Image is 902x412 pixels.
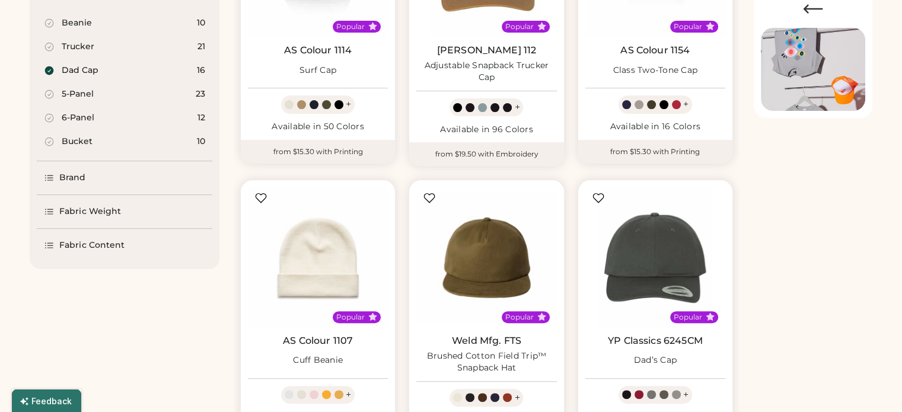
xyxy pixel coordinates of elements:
[416,187,556,327] img: Weld Mfg. FTS Brushed Cotton Field Trip™ Snapback Hat
[197,17,205,29] div: 10
[706,22,715,31] button: Popular Style
[437,44,537,56] a: [PERSON_NAME] 112
[336,312,365,322] div: Popular
[241,140,395,164] div: from $15.30 with Printing
[59,172,86,184] div: Brand
[683,98,689,111] div: +
[336,22,365,31] div: Popular
[585,187,725,327] img: YP Classics 6245CM Dad’s Cap
[514,391,519,404] div: +
[416,60,556,84] div: Adjustable Snapback Trucker Cap
[620,44,690,56] a: AS Colour 1154
[761,28,865,111] img: Image of Lisa Congdon Eye Print on T-Shirt and Hat
[505,312,534,322] div: Popular
[613,65,698,76] div: Class Two-Tone Cap
[284,44,352,56] a: AS Colour 1114
[197,41,205,53] div: 21
[634,354,677,366] div: Dad’s Cap
[505,22,534,31] div: Popular
[248,121,388,133] div: Available in 50 Colors
[537,312,546,321] button: Popular Style
[62,88,94,100] div: 5-Panel
[197,65,205,76] div: 16
[674,22,702,31] div: Popular
[514,101,519,114] div: +
[62,112,94,124] div: 6-Panel
[409,142,563,166] div: from $19.50 with Embroidery
[62,17,92,29] div: Beanie
[368,22,377,31] button: Popular Style
[683,388,689,401] div: +
[62,41,94,53] div: Trucker
[59,239,125,251] div: Fabric Content
[299,65,336,76] div: Surf Cap
[196,88,205,100] div: 23
[416,124,556,136] div: Available in 96 Colors
[346,98,351,111] div: +
[537,22,546,31] button: Popular Style
[674,312,702,322] div: Popular
[706,312,715,321] button: Popular Style
[197,136,205,148] div: 10
[368,312,377,321] button: Popular Style
[62,65,98,76] div: Dad Cap
[585,121,725,133] div: Available in 16 Colors
[452,335,521,347] a: Weld Mfg. FTS
[578,140,732,164] div: from $15.30 with Printing
[248,187,388,327] img: AS Colour 1107 Cuff Beanie
[283,335,353,347] a: AS Colour 1107
[293,354,343,366] div: Cuff Beanie
[346,388,351,401] div: +
[416,350,556,374] div: Brushed Cotton Field Trip™ Snapback Hat
[62,136,93,148] div: Bucket
[59,206,121,218] div: Fabric Weight
[197,112,205,124] div: 12
[608,335,703,347] a: YP Classics 6245CM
